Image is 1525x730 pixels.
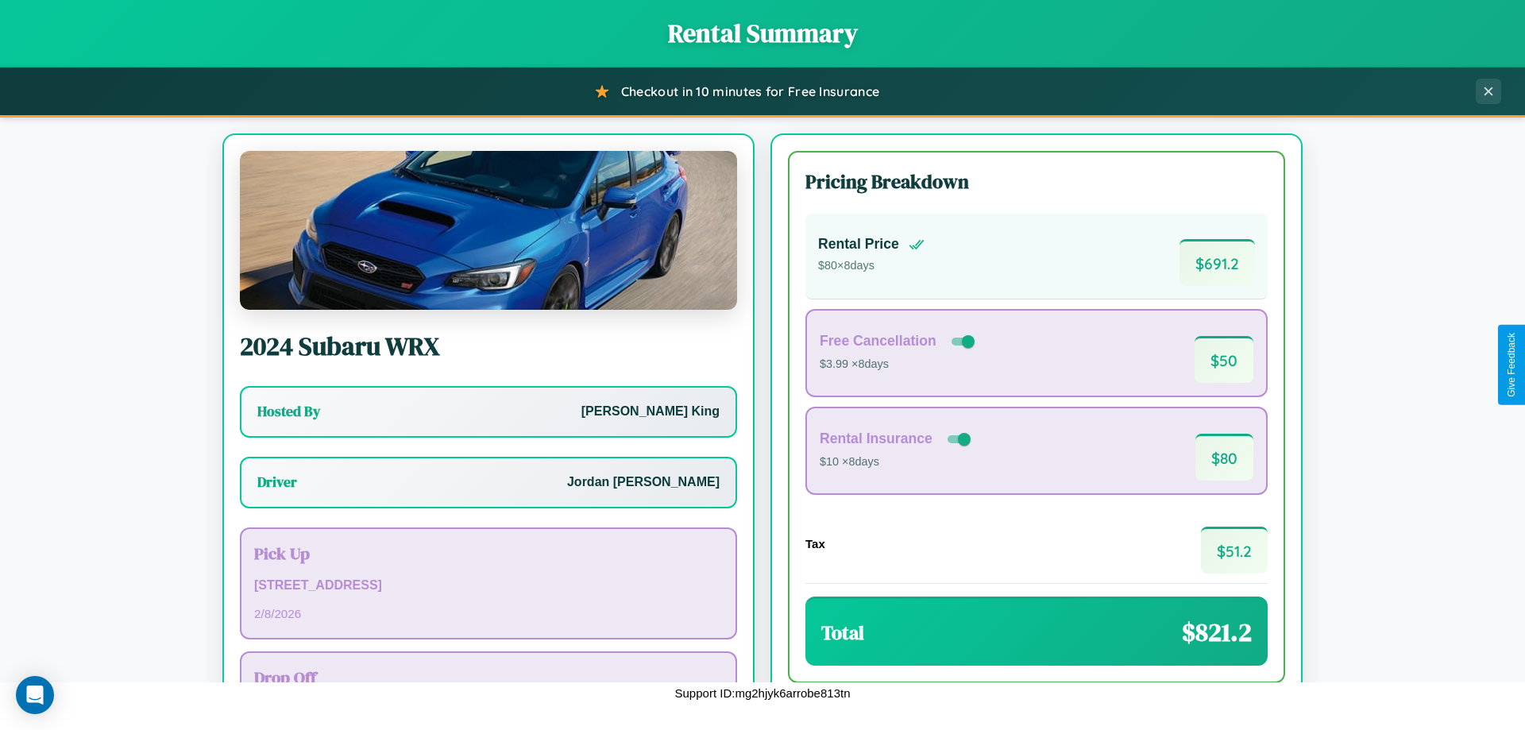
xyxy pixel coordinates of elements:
[818,236,899,253] h4: Rental Price
[254,574,723,597] p: [STREET_ADDRESS]
[257,402,320,421] h3: Hosted By
[257,473,297,492] h3: Driver
[240,151,737,310] img: Subaru WRX
[1195,434,1253,481] span: $ 80
[1182,615,1252,650] span: $ 821.2
[1179,239,1255,286] span: $ 691.2
[621,83,879,99] span: Checkout in 10 minutes for Free Insurance
[254,542,723,565] h3: Pick Up
[820,431,932,447] h4: Rental Insurance
[675,682,851,704] p: Support ID: mg2hjyk6arrobe813tn
[16,676,54,714] div: Open Intercom Messenger
[1195,336,1253,383] span: $ 50
[240,329,737,364] h2: 2024 Subaru WRX
[818,256,925,276] p: $ 80 × 8 days
[820,452,974,473] p: $10 × 8 days
[820,333,936,350] h4: Free Cancellation
[820,354,978,375] p: $3.99 × 8 days
[1506,333,1517,397] div: Give Feedback
[805,537,825,550] h4: Tax
[581,400,720,423] p: [PERSON_NAME] King
[254,666,723,689] h3: Drop Off
[1201,527,1268,574] span: $ 51.2
[805,168,1268,195] h3: Pricing Breakdown
[821,620,864,646] h3: Total
[567,471,720,494] p: Jordan [PERSON_NAME]
[254,603,723,624] p: 2 / 8 / 2026
[16,16,1509,51] h1: Rental Summary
